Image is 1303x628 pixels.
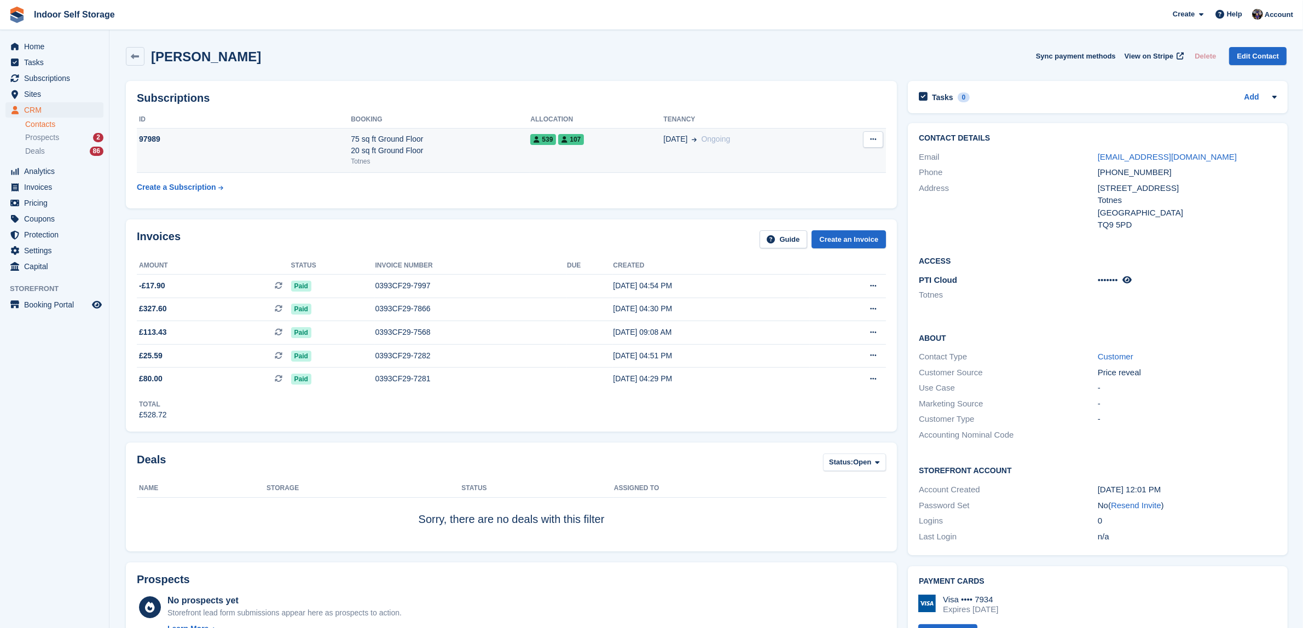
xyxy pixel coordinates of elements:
[291,257,375,275] th: Status
[613,327,809,338] div: [DATE] 09:08 AM
[90,298,103,311] a: Preview store
[1098,166,1277,179] div: [PHONE_NUMBER]
[137,182,216,193] div: Create a Subscription
[919,577,1277,586] h2: Payment cards
[613,350,809,362] div: [DATE] 04:51 PM
[137,573,190,586] h2: Prospects
[829,457,853,468] span: Status:
[918,595,936,612] img: Visa Logo
[5,86,103,102] a: menu
[351,133,530,156] div: 75 sq ft Ground Floor 20 sq ft Ground Floor
[1098,275,1118,284] span: •••••••
[25,119,103,130] a: Contacts
[137,257,291,275] th: Amount
[1098,207,1277,219] div: [GEOGRAPHIC_DATA]
[375,327,567,338] div: 0393CF29-7568
[919,464,1277,475] h2: Storefront Account
[702,135,731,143] span: Ongoing
[24,195,90,211] span: Pricing
[558,134,584,145] span: 107
[137,480,267,497] th: Name
[137,177,223,197] a: Create a Subscription
[461,480,614,497] th: Status
[351,156,530,166] div: Totnes
[1036,47,1116,65] button: Sync payment methods
[1244,91,1259,104] a: Add
[919,275,957,284] span: PTI Cloud
[375,373,567,385] div: 0393CF29-7281
[291,374,311,385] span: Paid
[30,5,119,24] a: Indoor Self Storage
[24,102,90,118] span: CRM
[291,281,311,292] span: Paid
[10,283,109,294] span: Storefront
[139,373,163,385] span: £80.00
[5,71,103,86] a: menu
[375,303,567,315] div: 0393CF29-7866
[1252,9,1263,20] img: Sandra Pomeroy
[5,164,103,179] a: menu
[139,303,167,315] span: £327.60
[137,453,166,474] h2: Deals
[932,92,953,102] h2: Tasks
[919,382,1098,394] div: Use Case
[919,151,1098,164] div: Email
[5,297,103,312] a: menu
[1098,382,1277,394] div: -
[1098,398,1277,410] div: -
[5,227,103,242] a: menu
[5,211,103,226] a: menu
[24,164,90,179] span: Analytics
[137,230,181,248] h2: Invoices
[24,211,90,226] span: Coupons
[919,515,1098,527] div: Logins
[5,55,103,70] a: menu
[919,182,1098,231] div: Address
[375,257,567,275] th: Invoice number
[919,351,1098,363] div: Contact Type
[375,280,567,292] div: 0393CF29-7997
[137,111,351,129] th: ID
[267,480,461,497] th: Storage
[919,166,1098,179] div: Phone
[24,243,90,258] span: Settings
[1229,47,1287,65] a: Edit Contact
[5,39,103,54] a: menu
[1098,515,1277,527] div: 0
[351,111,530,129] th: Booking
[24,227,90,242] span: Protection
[1098,499,1277,512] div: No
[530,111,663,129] th: Allocation
[139,409,167,421] div: £528.72
[5,179,103,195] a: menu
[613,373,809,385] div: [DATE] 04:29 PM
[943,595,998,604] div: Visa •••• 7934
[139,350,163,362] span: £25.59
[1098,367,1277,379] div: Price reveal
[613,257,809,275] th: Created
[919,413,1098,426] div: Customer Type
[919,429,1098,441] div: Accounting Nominal Code
[25,146,103,157] a: Deals 86
[919,484,1098,496] div: Account Created
[24,39,90,54] span: Home
[1098,352,1133,361] a: Customer
[823,453,886,472] button: Status: Open
[24,55,90,70] span: Tasks
[1125,51,1173,62] span: View on Stripe
[613,280,809,292] div: [DATE] 04:54 PM
[958,92,970,102] div: 0
[139,399,167,409] div: Total
[25,132,59,143] span: Prospects
[24,179,90,195] span: Invoices
[93,133,103,142] div: 2
[291,327,311,338] span: Paid
[1098,531,1277,543] div: n/a
[137,92,886,104] h2: Subscriptions
[1098,413,1277,426] div: -
[5,259,103,274] a: menu
[1227,9,1242,20] span: Help
[139,327,167,338] span: £113.43
[137,133,351,145] div: 97989
[1098,152,1237,161] a: [EMAIL_ADDRESS][DOMAIN_NAME]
